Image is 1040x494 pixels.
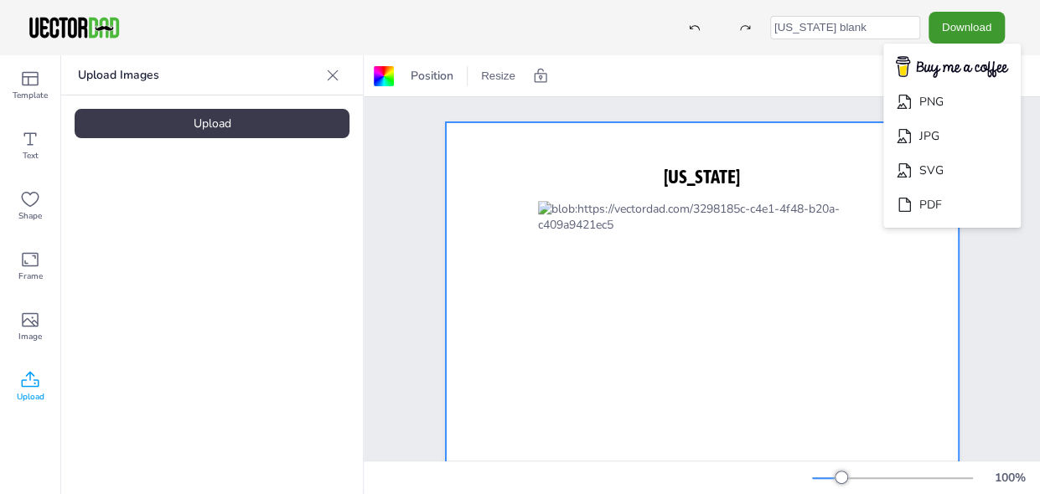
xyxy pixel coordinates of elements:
div: 100 % [990,470,1030,486]
p: Upload Images [78,55,319,95]
span: Position [407,68,457,84]
span: Frame [18,270,43,283]
span: Text [23,149,39,162]
span: [US_STATE] [664,166,740,188]
span: Image [18,330,42,343]
span: Upload [17,390,44,404]
li: SVG [883,153,1021,188]
span: Template [13,89,48,102]
ul: Download [883,44,1021,229]
img: buymecoffee.png [885,51,1019,84]
li: JPG [883,119,1021,153]
img: VectorDad-1.png [27,15,122,40]
button: Download [929,12,1005,43]
span: Shape [18,209,42,223]
input: template name [770,16,920,39]
div: Upload [75,109,349,138]
button: Resize [474,63,522,90]
li: PDF [883,188,1021,222]
li: PNG [883,85,1021,119]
